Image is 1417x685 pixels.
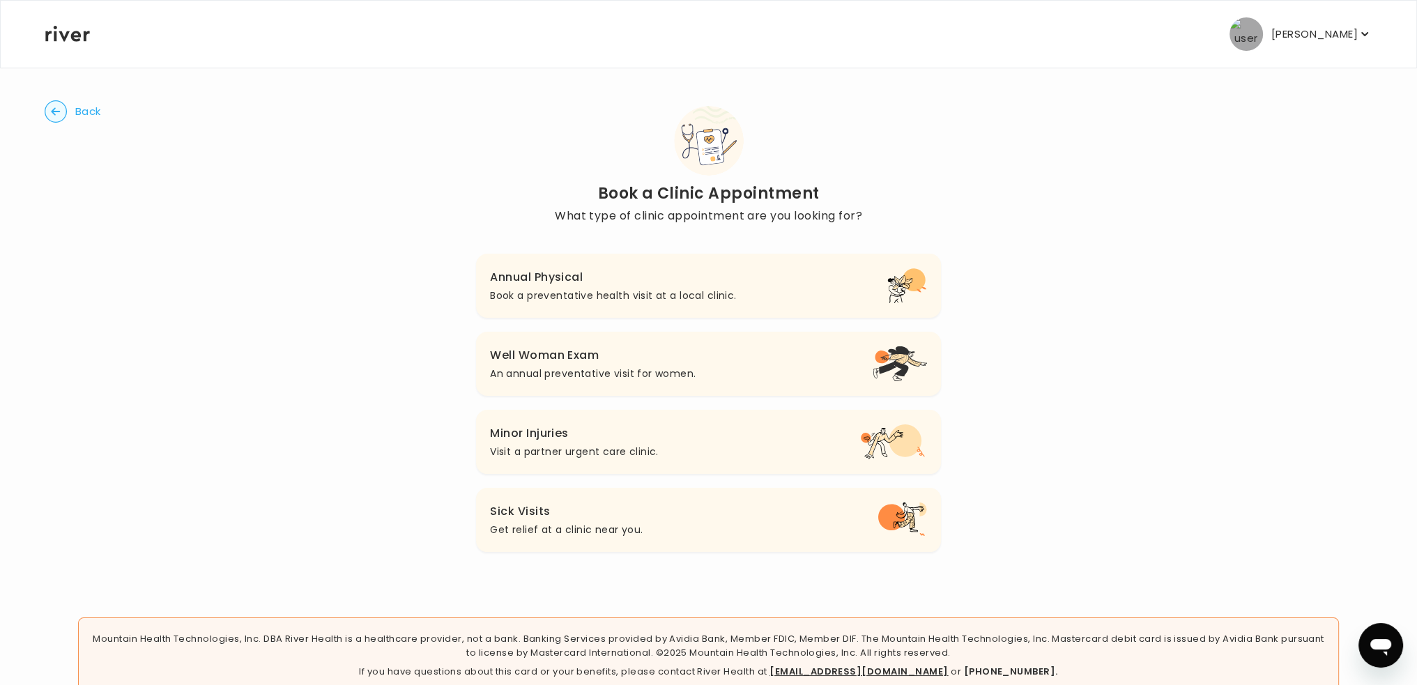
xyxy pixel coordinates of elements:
button: Well Woman ExamAn annual preventative visit for women. [476,332,941,396]
p: An annual preventative visit for women. [490,365,696,382]
button: Back [45,100,101,123]
a: [EMAIL_ADDRESS][DOMAIN_NAME] [769,665,948,678]
a: [PHONE_NUMBER]. [963,665,1057,678]
span: Back [75,102,101,121]
iframe: Button to launch messaging window [1358,623,1403,668]
p: What type of clinic appointment are you looking for? [555,206,862,226]
h3: Minor Injuries [490,424,659,443]
p: If you have questions about this card or your benefits, please contact River Health at or [90,665,1328,679]
img: user avatar [1230,17,1263,51]
h3: Sick Visits [490,502,643,521]
p: Get relief at a clinic near you. [490,521,643,538]
img: Book Clinic Appointment [674,106,744,176]
button: Sick VisitsGet relief at a clinic near you. [476,488,941,552]
p: Book a preventative health visit at a local clinic. [490,287,736,304]
p: Visit a partner urgent care clinic. [490,443,659,460]
button: Minor InjuriesVisit a partner urgent care clinic. [476,410,941,474]
h3: Annual Physical [490,268,736,287]
h3: Well Woman Exam [490,346,696,365]
p: [PERSON_NAME] [1271,24,1358,44]
p: Mountain Health Technologies, Inc. DBA River Health is a healthcare provider, not a bank. Banking... [90,632,1328,659]
button: Annual PhysicalBook a preventative health visit at a local clinic. [476,254,941,318]
button: user avatar[PERSON_NAME] [1230,17,1372,51]
h2: Book a Clinic Appointment [555,184,862,203]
